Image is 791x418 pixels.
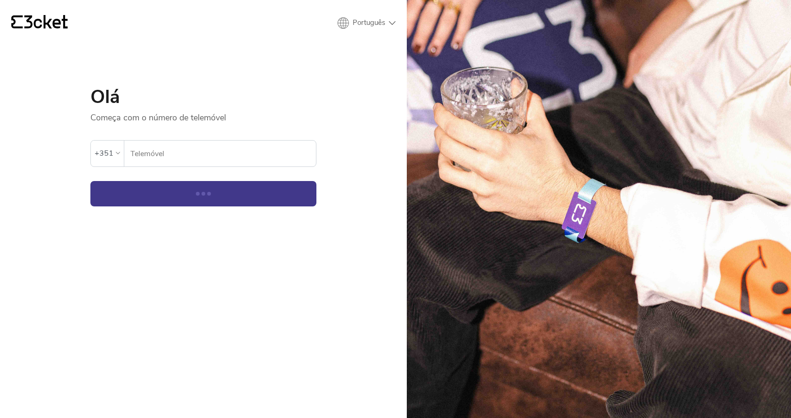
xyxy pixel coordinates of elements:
[11,16,23,29] g: {' '}
[90,106,316,123] p: Começa com o número de telemóvel
[124,141,316,167] label: Telemóvel
[90,87,316,106] h1: Olá
[11,15,68,31] a: {' '}
[95,146,113,160] div: +351
[130,141,316,166] input: Telemóvel
[90,181,316,206] button: Continuar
